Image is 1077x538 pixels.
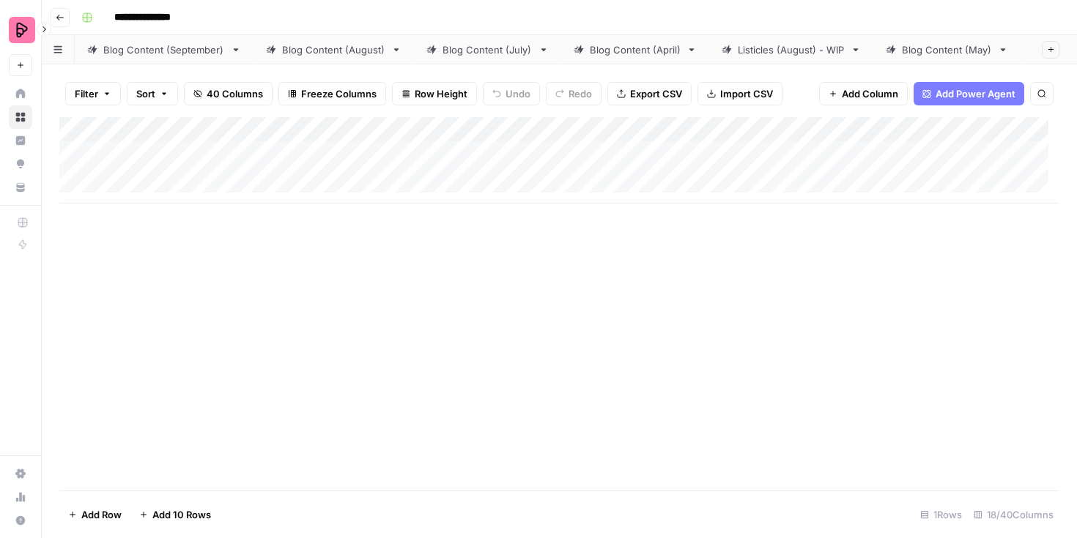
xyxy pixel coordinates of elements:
[630,86,682,101] span: Export CSV
[184,82,273,105] button: 40 Columns
[282,42,385,57] div: Blog Content (August)
[414,35,561,64] a: Blog Content (July)
[546,82,602,105] button: Redo
[278,82,386,105] button: Freeze Columns
[59,503,130,526] button: Add Row
[81,507,122,522] span: Add Row
[936,86,1015,101] span: Add Power Agent
[9,129,32,152] a: Insights
[914,82,1024,105] button: Add Power Agent
[103,42,225,57] div: Blog Content (September)
[914,503,968,526] div: 1 Rows
[127,82,178,105] button: Sort
[9,485,32,509] a: Usage
[968,503,1059,526] div: 18/40 Columns
[483,82,540,105] button: Undo
[709,35,873,64] a: Listicles (August) - WIP
[569,86,592,101] span: Redo
[9,152,32,176] a: Opportunities
[590,42,681,57] div: Blog Content (April)
[75,35,253,64] a: Blog Content (September)
[9,176,32,199] a: Your Data
[842,86,898,101] span: Add Column
[902,42,992,57] div: Blog Content (May)
[130,503,220,526] button: Add 10 Rows
[207,86,263,101] span: 40 Columns
[607,82,692,105] button: Export CSV
[561,35,709,64] a: Blog Content (April)
[9,462,32,485] a: Settings
[301,86,377,101] span: Freeze Columns
[75,86,98,101] span: Filter
[9,105,32,129] a: Browse
[9,12,32,48] button: Workspace: Preply
[9,17,35,43] img: Preply Logo
[697,82,782,105] button: Import CSV
[9,82,32,105] a: Home
[253,35,414,64] a: Blog Content (August)
[720,86,773,101] span: Import CSV
[9,509,32,532] button: Help + Support
[152,507,211,522] span: Add 10 Rows
[819,82,908,105] button: Add Column
[506,86,530,101] span: Undo
[65,82,121,105] button: Filter
[136,86,155,101] span: Sort
[443,42,533,57] div: Blog Content (July)
[392,82,477,105] button: Row Height
[738,42,845,57] div: Listicles (August) - WIP
[415,86,467,101] span: Row Height
[873,35,1021,64] a: Blog Content (May)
